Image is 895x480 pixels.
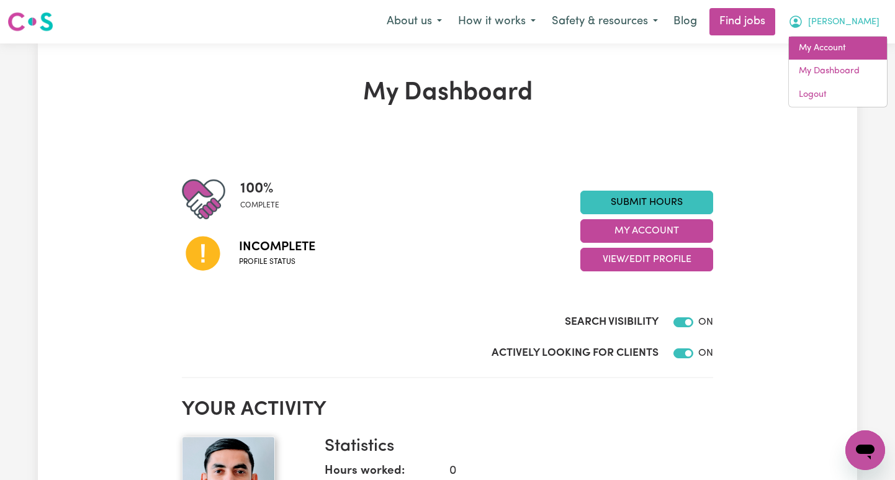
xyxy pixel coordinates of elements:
a: Logout [789,83,887,107]
a: My Account [789,37,887,60]
a: Careseekers logo [7,7,53,36]
span: 100 % [240,178,279,200]
div: Profile completeness: 100% [240,178,289,221]
a: Find jobs [709,8,775,35]
span: Profile status [239,256,315,268]
img: Careseekers logo [7,11,53,33]
span: [PERSON_NAME] [808,16,879,29]
iframe: Button to launch messaging window [845,430,885,470]
label: Search Visibility [565,314,659,330]
button: Safety & resources [544,9,666,35]
h1: My Dashboard [182,78,713,108]
div: My Account [788,36,888,107]
span: complete [240,200,279,211]
a: Blog [666,8,704,35]
a: Submit Hours [580,191,713,214]
button: My Account [780,9,888,35]
h3: Statistics [325,437,703,458]
button: About us [379,9,450,35]
span: ON [698,317,713,327]
button: View/Edit Profile [580,248,713,271]
span: ON [698,348,713,358]
span: Incomplete [239,238,315,256]
label: Actively Looking for Clients [492,345,659,361]
button: My Account [580,219,713,243]
h2: Your activity [182,398,713,422]
a: My Dashboard [789,60,887,83]
button: How it works [450,9,544,35]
